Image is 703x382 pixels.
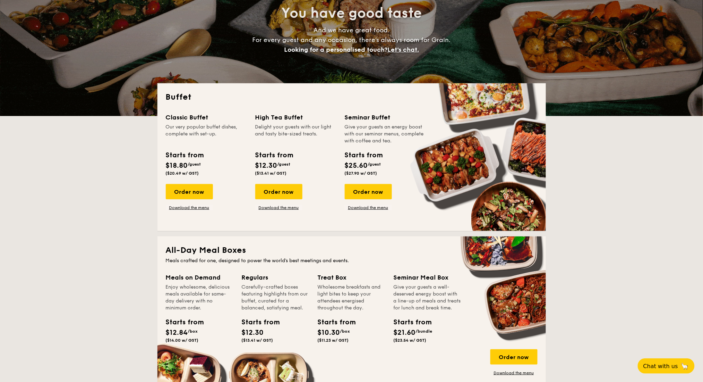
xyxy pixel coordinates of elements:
div: Treat Box [318,273,385,282]
div: Delight your guests with our light and tasty bite-sized treats. [255,124,336,144]
button: Chat with us🦙 [638,358,695,374]
div: Starts from [242,317,273,327]
div: Classic Buffet [166,113,247,122]
span: /box [188,329,198,334]
span: ($20.49 w/ GST) [166,171,199,176]
span: ($23.54 w/ GST) [394,338,427,343]
a: Download the menu [345,205,392,210]
div: Order now [490,349,538,365]
div: Meals crafted for one, designed to power the world's best meetings and events. [166,257,538,264]
span: 🦙 [681,362,689,370]
h2: Buffet [166,92,538,103]
span: ($27.90 w/ GST) [345,171,377,176]
div: Carefully-crafted boxes featuring highlights from our buffet, curated for a balanced, satisfying ... [242,284,309,312]
div: Meals on Demand [166,273,233,282]
span: /box [340,329,350,334]
span: /guest [368,162,381,167]
div: Starts from [255,150,293,160]
span: ($11.23 w/ GST) [318,338,349,343]
span: $12.30 [255,161,277,170]
div: Starts from [345,150,383,160]
div: Seminar Buffet [345,113,426,122]
a: Download the menu [166,205,213,210]
span: /guest [188,162,201,167]
h2: All-Day Meal Boxes [166,245,538,256]
span: $10.30 [318,329,340,337]
span: ($14.00 w/ GST) [166,338,199,343]
span: $12.30 [242,329,264,337]
span: Chat with us [643,363,678,369]
div: Regulars [242,273,309,282]
span: $21.60 [394,329,416,337]
span: /bundle [416,329,432,334]
span: ($13.41 w/ GST) [255,171,287,176]
span: $12.84 [166,329,188,337]
div: Give your guests an energy boost with our seminar menus, complete with coffee and tea. [345,124,426,144]
span: Let's chat. [387,46,419,53]
div: Starts from [394,317,425,327]
div: High Tea Buffet [255,113,336,122]
span: /guest [277,162,291,167]
div: Seminar Meal Box [394,273,461,282]
span: You have good taste [281,5,422,22]
a: Download the menu [255,205,302,210]
span: And we have great food. For every guest and any occasion, there’s always room for Grain. [252,26,451,53]
div: Our very popular buffet dishes, complete with set-up. [166,124,247,144]
div: Order now [166,184,213,199]
div: Enjoy wholesome, delicious meals available for same-day delivery with no minimum order. [166,284,233,312]
div: Order now [255,184,302,199]
span: ($13.41 w/ GST) [242,338,273,343]
div: Starts from [166,317,197,327]
div: Wholesome breakfasts and light bites to keep your attendees energised throughout the day. [318,284,385,312]
span: $18.80 [166,161,188,170]
span: Looking for a personalised touch? [284,46,387,53]
div: Order now [345,184,392,199]
a: Download the menu [490,370,538,376]
span: $25.60 [345,161,368,170]
div: Starts from [166,150,204,160]
div: Starts from [318,317,349,327]
div: Give your guests a well-deserved energy boost with a line-up of meals and treats for lunch and br... [394,284,461,312]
